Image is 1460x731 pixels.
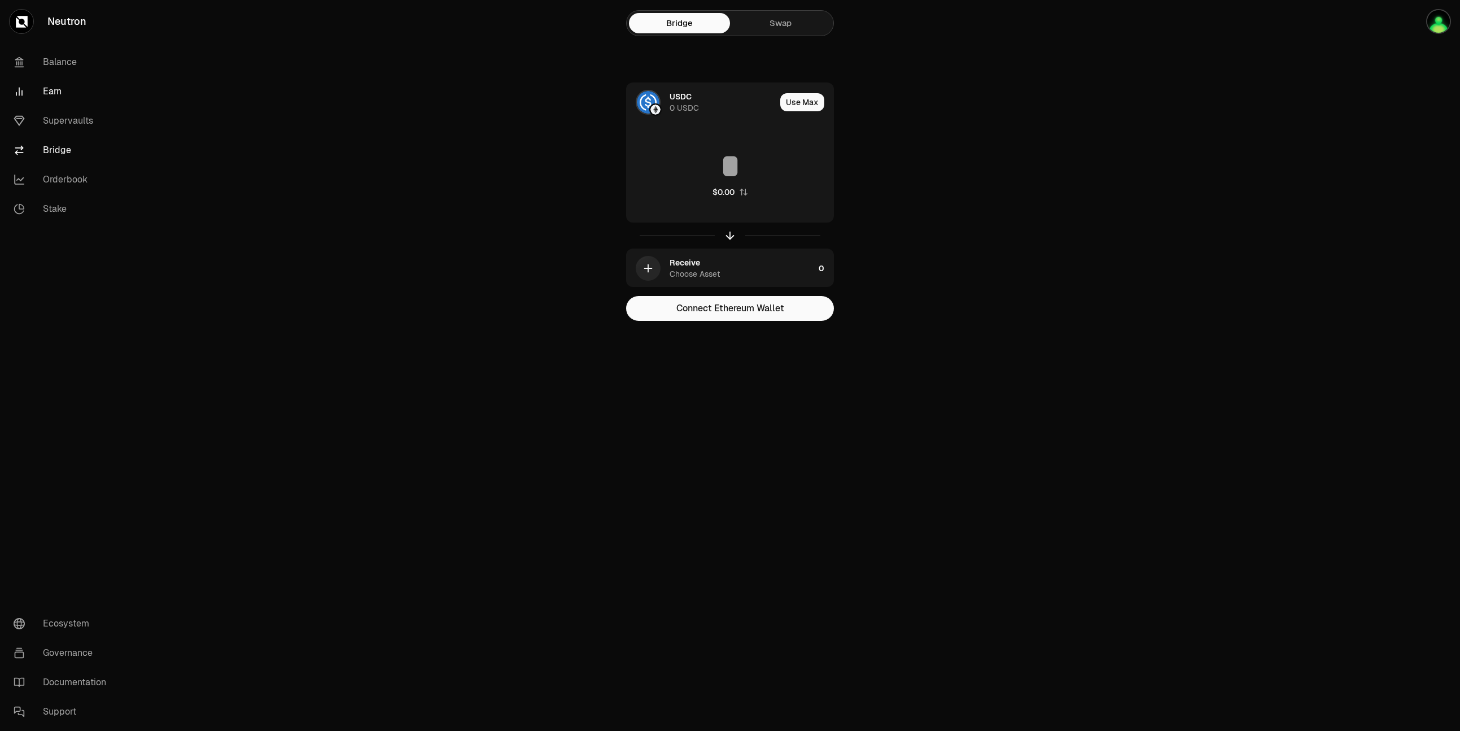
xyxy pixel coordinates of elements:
a: Bridge [5,136,122,165]
div: ReceiveChoose Asset [627,249,814,288]
a: Governance [5,638,122,668]
button: Use Max [780,93,824,111]
img: USDC Logo [637,91,659,114]
div: 0 USDC [670,102,699,114]
button: Connect Ethereum Wallet [626,296,834,321]
a: Bridge [629,13,730,33]
button: ReceiveChoose Asset0 [627,249,833,288]
div: $0.00 [712,186,735,198]
button: $0.00 [712,186,748,198]
img: Kepir Wallet [1426,9,1451,34]
div: USDC [670,91,692,102]
a: Swap [730,13,831,33]
div: Receive [670,257,700,268]
a: Documentation [5,668,122,697]
div: 0 [819,249,833,288]
a: Ecosystem [5,609,122,638]
img: Ethereum Logo [650,105,661,115]
a: Supervaults [5,106,122,136]
a: Support [5,697,122,726]
a: Orderbook [5,165,122,194]
a: Earn [5,77,122,106]
a: Balance [5,47,122,77]
div: Choose Asset [670,268,720,280]
a: Stake [5,194,122,224]
div: USDC LogoEthereum LogoUSDC0 USDC [627,83,776,121]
